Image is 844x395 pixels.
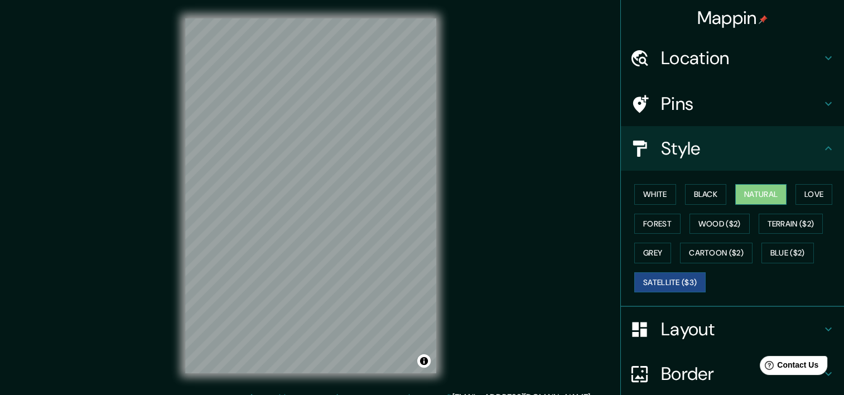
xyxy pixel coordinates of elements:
button: Satellite ($3) [634,272,706,293]
button: White [634,184,676,205]
div: Location [621,36,844,80]
h4: Pins [661,93,822,115]
canvas: Map [185,18,436,373]
button: Forest [634,214,681,234]
h4: Location [661,47,822,69]
button: Black [685,184,727,205]
button: Terrain ($2) [759,214,823,234]
button: Natural [735,184,787,205]
button: Love [795,184,832,205]
button: Wood ($2) [689,214,750,234]
div: Style [621,126,844,171]
button: Toggle attribution [417,354,431,368]
h4: Mappin [697,7,768,29]
img: pin-icon.png [759,15,768,24]
iframe: Help widget launcher [745,351,832,383]
h4: Border [661,363,822,385]
button: Grey [634,243,671,263]
button: Blue ($2) [761,243,814,263]
h4: Layout [661,318,822,340]
div: Pins [621,81,844,126]
div: Layout [621,307,844,351]
h4: Style [661,137,822,160]
button: Cartoon ($2) [680,243,753,263]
